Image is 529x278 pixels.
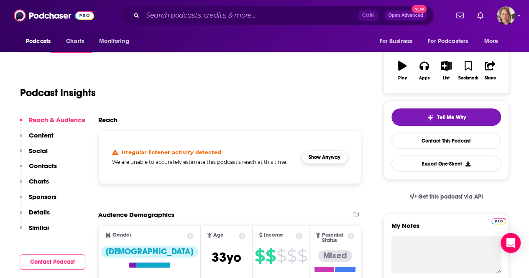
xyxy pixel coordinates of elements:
[403,186,490,207] a: Get this podcast via API
[112,159,295,165] h5: We are unable to accurately estimate this podcast's reach at this time.
[98,116,118,124] h2: Reach
[484,36,498,47] span: More
[391,156,501,172] button: Export One-Sheet
[20,87,96,99] h1: Podcast Insights
[29,177,49,185] p: Charts
[358,10,378,21] span: Ctrl K
[322,232,346,243] span: Parental Status
[61,33,89,49] a: Charts
[213,232,224,238] span: Age
[29,162,57,170] p: Contacts
[26,36,51,47] span: Podcasts
[20,193,56,208] button: Sponsors
[302,150,348,164] button: Show Anyway
[29,116,85,124] p: Reach & Audience
[255,249,265,263] span: $
[379,36,412,47] span: For Business
[458,76,478,81] div: Bookmark
[457,56,479,86] button: Bookmark
[20,116,85,131] button: Reach & Audience
[212,249,241,265] span: 33 yo
[20,177,49,193] button: Charts
[411,5,427,13] span: New
[287,249,296,263] span: $
[20,224,49,239] button: Similar
[385,10,427,20] button: Open AdvancedNew
[391,222,501,236] label: My Notes
[143,9,358,22] input: Search podcasts, credits, & more...
[93,33,140,49] button: open menu
[373,33,423,49] button: open menu
[276,249,286,263] span: $
[497,6,515,25] button: Show profile menu
[418,193,483,200] span: Get this podcast via API
[391,56,413,86] button: Play
[66,36,84,47] span: Charts
[391,133,501,149] a: Contact This Podcast
[264,232,283,238] span: Income
[29,131,54,139] p: Content
[419,76,430,81] div: Apps
[422,33,480,49] button: open menu
[14,8,94,23] img: Podchaser - Follow, Share and Rate Podcasts
[497,6,515,25] img: User Profile
[101,246,198,258] div: [DEMOGRAPHIC_DATA]
[99,36,129,47] span: Monitoring
[491,218,506,224] img: Podchaser Pro
[29,208,50,216] p: Details
[20,33,61,49] button: open menu
[98,211,174,219] h2: Audience Demographics
[20,147,48,162] button: Social
[318,250,352,262] div: Mixed
[20,162,57,177] button: Contacts
[122,149,221,156] h4: Irregular listener activity detected
[491,217,506,224] a: Pro website
[427,114,434,121] img: tell me why sparkle
[501,233,521,253] div: Open Intercom Messenger
[474,8,487,23] a: Show notifications dropdown
[479,56,501,86] button: Share
[413,56,435,86] button: Apps
[266,249,276,263] span: $
[297,249,307,263] span: $
[484,76,496,81] div: Share
[453,8,467,23] a: Show notifications dropdown
[20,131,54,147] button: Content
[112,232,131,238] span: Gender
[20,208,50,224] button: Details
[20,254,85,270] button: Contact Podcast
[120,6,434,25] div: Search podcasts, credits, & more...
[391,108,501,126] button: tell me why sparkleTell Me Why
[29,224,49,232] p: Similar
[29,193,56,201] p: Sponsors
[388,13,423,18] span: Open Advanced
[443,76,450,81] div: List
[437,114,466,121] span: Tell Me Why
[435,56,457,86] button: List
[478,33,509,49] button: open menu
[497,6,515,25] span: Logged in as AriFortierPr
[29,147,48,155] p: Social
[428,36,468,47] span: For Podcasters
[398,76,407,81] div: Play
